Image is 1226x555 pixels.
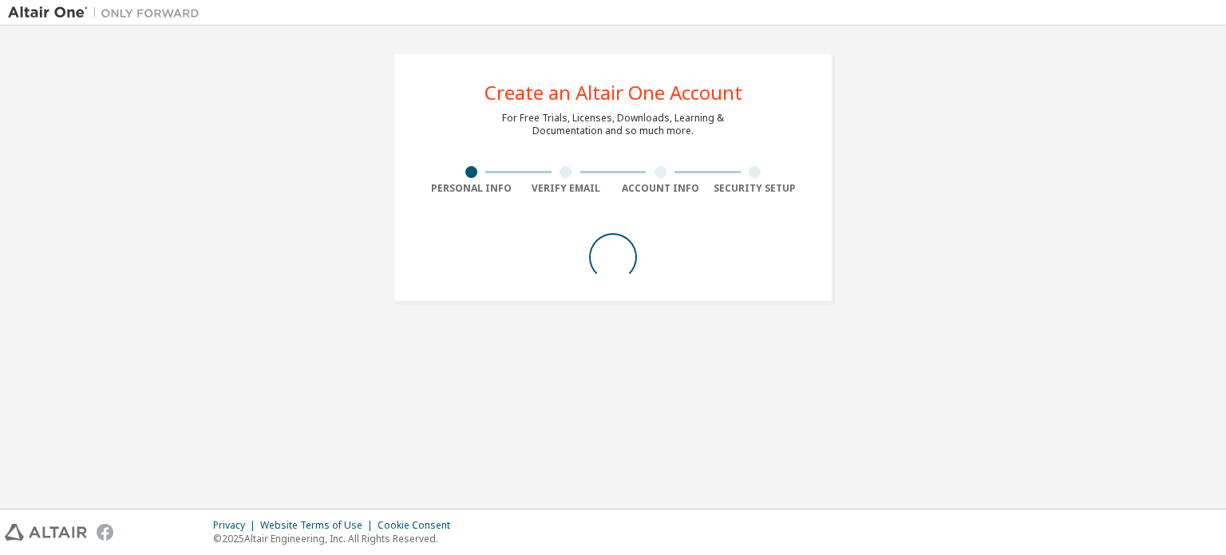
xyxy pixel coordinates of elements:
img: facebook.svg [97,524,113,541]
div: Account Info [613,182,708,195]
div: Verify Email [519,182,614,195]
img: altair_logo.svg [5,524,87,541]
div: For Free Trials, Licenses, Downloads, Learning & Documentation and so much more. [502,112,724,137]
div: Privacy [213,519,260,532]
div: Cookie Consent [378,519,460,532]
img: Altair One [8,5,208,21]
div: Create an Altair One Account [484,83,742,102]
div: Security Setup [708,182,803,195]
p: © 2025 Altair Engineering, Inc. All Rights Reserved. [213,532,460,545]
div: Website Terms of Use [260,519,378,532]
div: Personal Info [424,182,519,195]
